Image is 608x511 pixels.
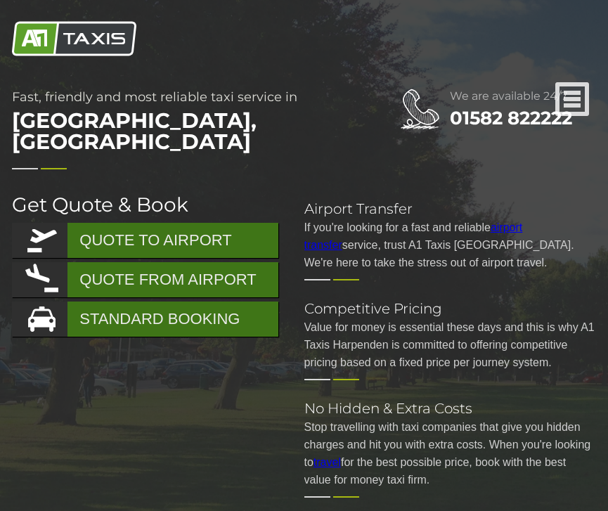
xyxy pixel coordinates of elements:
a: STANDARD BOOKING [12,302,278,337]
a: QUOTE TO AIRPORT [12,223,278,258]
h2: Airport Transfer [304,202,596,216]
h2: Competitive Pricing [304,302,596,316]
img: A1 Taxis [12,21,136,56]
a: 01582 822222 [450,107,572,129]
h2: Get Quote & Book [12,195,280,214]
a: Nav [555,82,590,118]
a: QUOTE FROM AIRPORT [12,262,278,297]
a: travel [313,456,341,468]
h2: No Hidden & Extra Costs [304,401,596,415]
p: Value for money is essential these days and this is why A1 Taxis Harpenden is committed to offeri... [304,318,596,371]
p: If you're looking for a fast and reliable service, trust A1 Taxis [GEOGRAPHIC_DATA]. We're here t... [304,219,596,271]
p: Stop travelling with taxi companies that give you hidden charges and hit you with extra costs. Wh... [304,418,596,489]
h1: Fast, friendly and most reliable taxi service in [12,91,362,160]
h2: We are available 24/7 [450,91,596,102]
span: [GEOGRAPHIC_DATA], [GEOGRAPHIC_DATA] [12,103,362,160]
